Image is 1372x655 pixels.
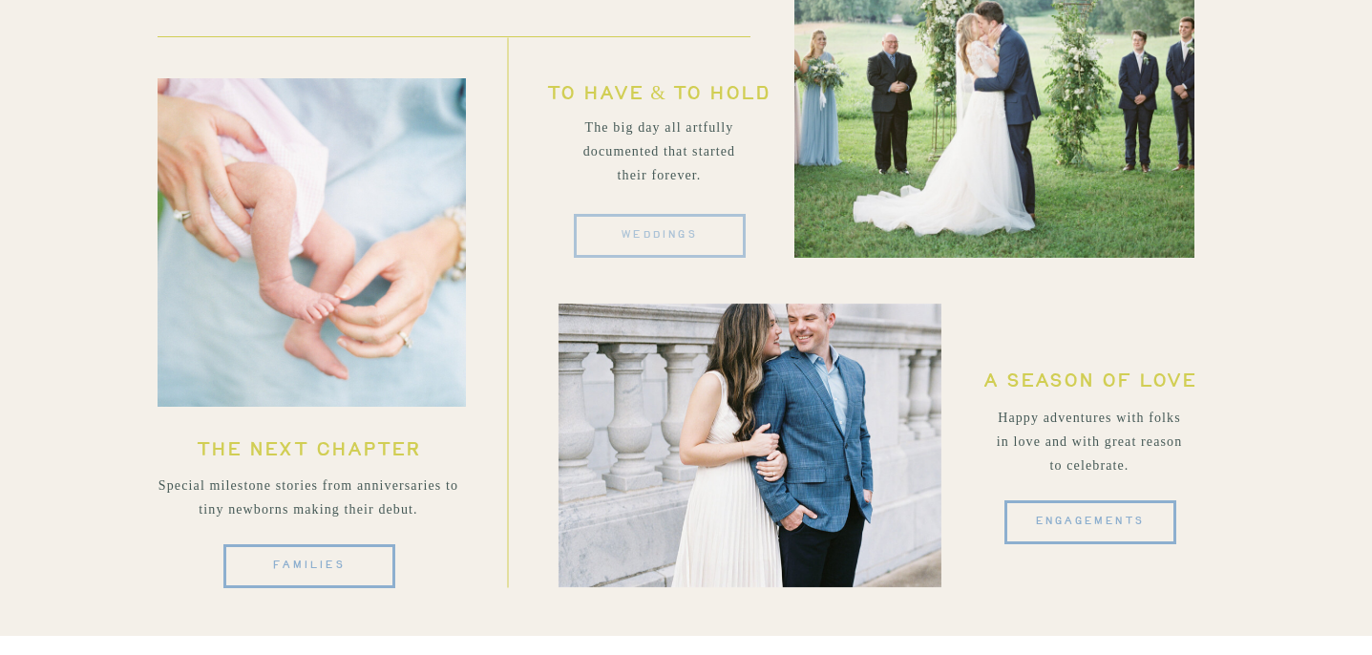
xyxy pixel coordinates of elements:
[994,406,1186,493] p: Happy adventures with folks in love and with great reason to celebrate.
[530,78,788,106] h3: To Have & To Hold
[621,226,698,245] span: weddings
[569,116,750,202] p: The big day all artfully documented that started their forever.
[1004,500,1176,544] a: engagements
[223,544,395,588] a: families
[1035,513,1145,532] span: engagements
[149,474,469,560] p: Special milestone stories from anniversaries to tiny newborns making their debut.
[179,434,439,462] h3: The Next Chapter
[574,214,746,258] a: weddings
[951,366,1228,393] h3: a season of love
[272,557,346,576] span: families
